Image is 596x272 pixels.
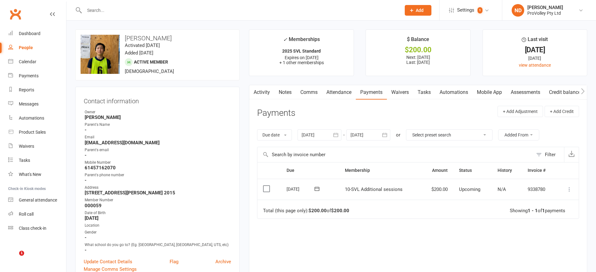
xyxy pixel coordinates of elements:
strong: $200.00 [331,208,349,213]
div: Reports [19,87,34,92]
a: Class kiosk mode [8,221,66,235]
strong: 1 [542,208,545,213]
a: Mobile App [472,85,506,100]
span: N/A [498,187,506,192]
a: Waivers [387,85,413,100]
div: Mobile Number [85,160,231,166]
th: Status [453,162,492,178]
div: [DATE] [287,184,315,194]
button: Due date [257,129,292,141]
strong: - [85,177,231,183]
span: Expires on [DATE] [285,55,319,60]
th: Invoice # [522,162,556,178]
a: What's New [8,167,66,182]
strong: - [85,247,231,253]
div: [PERSON_NAME] [527,5,563,10]
h3: [PERSON_NAME] [81,35,234,42]
button: Filter [533,147,564,162]
div: Address [85,185,231,191]
strong: [STREET_ADDRESS][PERSON_NAME] 2015 [85,190,231,196]
strong: 61457162070 [85,165,231,171]
div: Parent's phone number [85,172,231,178]
div: Last visit [522,35,548,47]
a: view attendance [519,63,551,68]
a: Roll call [8,207,66,221]
span: Add [416,8,424,13]
div: People [19,45,33,50]
div: $ Balance [407,35,429,47]
time: Activated [DATE] [125,43,160,48]
img: image1737613173.png [81,35,120,74]
button: + Add Credit [545,106,579,117]
div: Date of Birth [85,210,231,216]
a: Clubworx [8,6,23,22]
a: Automations [8,111,66,125]
a: People [8,41,66,55]
span: + 1 other memberships [279,60,324,65]
strong: 2025 SVL Standard [282,49,321,54]
div: Payments [19,73,39,78]
div: Parent's email [85,147,231,153]
a: Calendar [8,55,66,69]
div: Location [85,223,231,228]
div: Messages [19,101,39,106]
span: 1 [19,251,24,256]
a: Archive [215,258,231,265]
a: Messages [8,97,66,111]
strong: - [85,235,231,240]
h3: Contact information [84,95,231,105]
a: Dashboard [8,27,66,41]
strong: [DATE] [85,215,231,221]
div: Automations [19,115,44,121]
div: Total (this page only): of [263,208,349,213]
div: General attendance [19,198,57,203]
strong: $200.00 [309,208,327,213]
div: Dashboard [19,31,40,36]
iframe: Intercom live chat [6,251,21,266]
strong: [EMAIL_ADDRESS][DOMAIN_NAME] [85,140,231,146]
div: Waivers [19,144,34,149]
a: Product Sales [8,125,66,139]
div: Owner [85,109,231,115]
a: Flag [170,258,178,265]
div: $200.00 [372,47,464,53]
span: [DEMOGRAPHIC_DATA] [125,69,174,74]
span: Upcoming [459,187,480,192]
a: Payments [8,69,66,83]
th: Amount [421,162,453,178]
h3: Payments [257,108,295,118]
a: Payments [356,85,387,100]
div: Showing of payments [510,208,565,213]
a: Tasks [413,85,435,100]
i: ✓ [283,37,287,43]
div: Calendar [19,59,36,64]
div: or [396,131,400,139]
strong: 1 - 1 [528,208,538,213]
a: Waivers [8,139,66,153]
div: Class check-in [19,226,46,231]
th: Due [281,162,340,178]
div: What school do you go to? (Eg. [GEOGRAPHIC_DATA], [GEOGRAPHIC_DATA], UTS, etc) [85,242,231,248]
a: Activity [249,85,274,100]
a: Notes [274,85,296,100]
strong: [PERSON_NAME] [85,115,231,120]
a: Reports [8,83,66,97]
div: Member Number [85,197,231,203]
div: Product Sales [19,130,46,135]
a: Tasks [8,153,66,167]
div: Tasks [19,158,30,163]
span: Active member [134,59,168,64]
button: Add [405,5,431,16]
a: Attendance [322,85,356,100]
p: Next: [DATE] Last: [DATE] [372,55,464,65]
th: Membership [339,162,421,178]
strong: - [85,152,231,158]
span: Settings [457,3,474,17]
strong: - [85,127,231,133]
time: Added [DATE] [125,50,153,56]
div: [DATE] [488,47,581,53]
a: Automations [435,85,472,100]
a: Comms [296,85,322,100]
span: 1 [477,7,483,13]
a: Assessments [506,85,545,100]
